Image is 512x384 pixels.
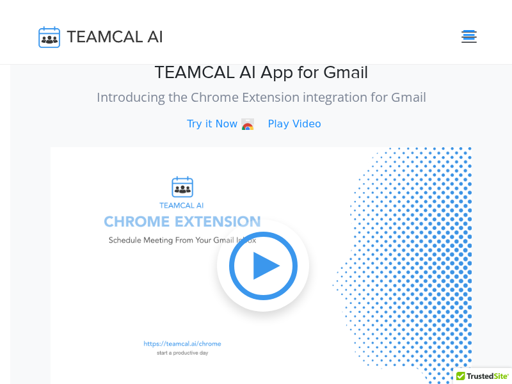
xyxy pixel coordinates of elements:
button: Toggle navigation [460,28,479,47]
p: Introducing the Chrome Extension integration for Gmail [41,88,481,106]
img: chrome_web_store_icon.png [241,118,254,129]
a: Try it Now [187,116,259,132]
h2: TEAMCAL AI App for Gmail [41,61,481,83]
a: Play Video [268,116,335,132]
